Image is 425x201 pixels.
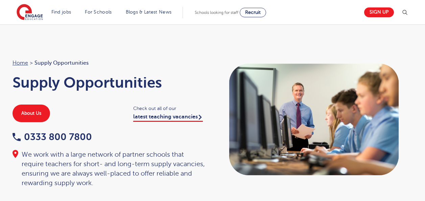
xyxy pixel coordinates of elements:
[51,9,71,15] a: Find jobs
[13,59,206,67] nav: breadcrumb
[133,114,203,122] a: latest teaching vacancies
[13,74,206,91] h1: Supply Opportunities
[364,7,394,17] a: Sign up
[245,10,261,15] span: Recruit
[126,9,172,15] a: Blogs & Latest News
[240,8,266,17] a: Recruit
[13,150,206,188] div: We work with a large network of partner schools that require teachers for short- and long-term su...
[30,60,33,66] span: >
[195,10,238,15] span: Schools looking for staff
[34,59,89,67] span: Supply Opportunities
[13,105,50,122] a: About Us
[17,4,43,21] img: Engage Education
[85,9,112,15] a: For Schools
[13,60,28,66] a: Home
[133,105,206,112] span: Check out all of our
[13,132,92,142] a: 0333 800 7800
